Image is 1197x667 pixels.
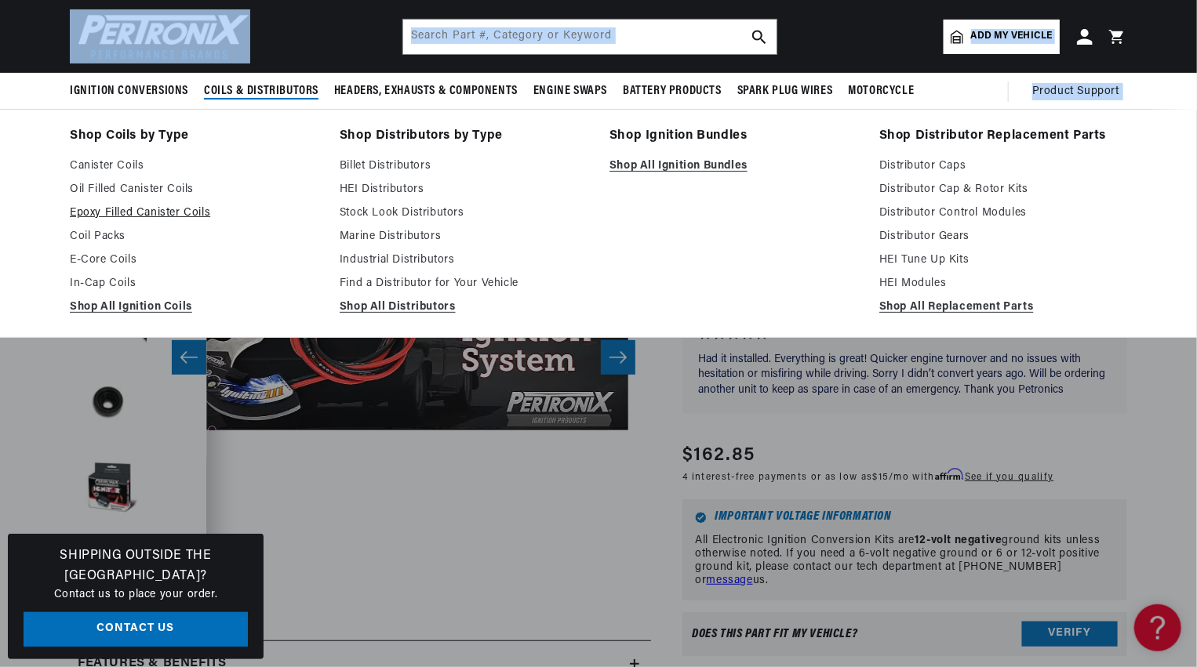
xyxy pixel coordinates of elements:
div: Does This part fit My vehicle? [692,628,857,640]
img: Pertronix [70,9,250,63]
a: Billet Distributors [340,157,588,176]
span: Affirm [935,469,962,480]
a: HEI Tune Up Kits [879,251,1127,270]
span: $162.85 [682,441,755,469]
p: All Electronic Ignition Conversion Kits are ground kits unless otherwise noted. If you need a 6-v... [695,535,1115,588]
a: Canister Coils [70,157,318,176]
span: Add my vehicle [971,29,1053,44]
a: HEI Distributors [340,180,588,199]
a: Distributor Caps [879,157,1127,176]
span: Ignition Conversions [70,83,188,100]
span: Spark Plug Wires [737,83,833,100]
a: Shop All Ignition Bundles [609,157,857,176]
a: Add my vehicle [944,20,1060,54]
a: HEI Modules [879,274,1127,293]
button: Slide left [172,340,206,375]
a: Marine Distributors [340,227,588,246]
a: Shop All Ignition Coils [70,298,318,317]
a: Stock Look Distributors [340,204,588,223]
span: Product Support [1032,83,1119,100]
a: Find a Distributor for Your Vehicle [340,274,588,293]
a: In-Cap Coils [70,274,318,293]
span: Headers, Exhausts & Components [334,83,518,100]
a: Coil Packs [70,227,318,246]
a: Distributor Gears [879,227,1127,246]
h6: Important Voltage Information [695,513,1115,524]
a: Contact Us [24,612,248,647]
a: Oil Filled Canister Coils [70,180,318,199]
a: E-Core Coils [70,251,318,270]
span: Engine Swaps [533,83,607,100]
strong: 12-volt negative [915,535,1002,547]
summary: Headers, Exhausts & Components [326,73,526,110]
summary: Ignition Conversions [70,73,196,110]
button: search button [742,20,777,54]
summary: Product Support [1032,73,1127,111]
a: Epoxy Filled Canister Coils [70,204,318,223]
h3: Shipping Outside the [GEOGRAPHIC_DATA]? [24,546,248,586]
input: Search Part #, Category or Keyword [403,20,777,54]
summary: Battery Products [615,73,729,110]
button: Slide right [601,340,635,375]
a: Shop Ignition Bundles [609,125,857,147]
a: message [707,575,753,586]
button: Load image 5 in gallery view [70,451,148,530]
a: Shop All Replacement Parts [879,298,1127,317]
a: Industrial Distributors [340,251,588,270]
span: Motorcycle [848,83,914,100]
span: Battery Products [623,83,722,100]
a: Shop All Distributors [340,298,588,317]
a: Distributor Cap & Rotor Kits [879,180,1127,199]
summary: Spark Plug Wires [729,73,841,110]
p: Contact us to place your order. [24,586,248,604]
button: Verify [1022,622,1118,647]
p: Had it installed. Everything is great! Quicker engine turnover and no issues with hesitation or m... [698,352,1111,398]
summary: Engine Swaps [526,73,615,110]
span: $15 [873,473,890,482]
media-gallery: Gallery Viewer [70,107,651,609]
summary: Coils & Distributors [196,73,326,110]
p: 4 interest-free payments or as low as /mo with . [682,469,1053,484]
summary: Motorcycle [840,73,922,110]
span: Coils & Distributors [204,83,318,100]
a: Shop Coils by Type [70,125,318,147]
a: Shop Distributor Replacement Parts [879,125,1127,147]
a: See if you qualify - Learn more about Affirm Financing (opens in modal) [965,473,1053,482]
a: Distributor Control Modules [879,204,1127,223]
a: Shop Distributors by Type [340,125,588,147]
button: Load image 4 in gallery view [70,365,148,444]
